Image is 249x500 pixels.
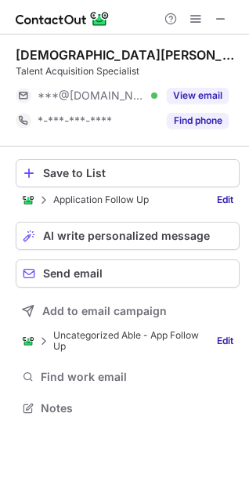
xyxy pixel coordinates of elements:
[22,194,34,206] img: ContactOut
[16,64,240,78] div: Talent Acquisition Specialist
[22,335,34,347] img: ContactOut
[41,370,233,384] span: Find work email
[16,297,240,325] button: Add to email campaign
[16,9,110,28] img: ContactOut v5.3.10
[16,47,240,63] div: [DEMOGRAPHIC_DATA][PERSON_NAME]
[43,167,233,179] div: Save to List
[41,401,233,415] span: Notes
[16,259,240,288] button: Send email
[43,267,103,280] span: Send email
[16,366,240,388] button: Find work email
[22,330,202,352] div: Uncategorized Able - App Follow Up
[167,113,229,129] button: Reveal Button
[167,88,229,103] button: Reveal Button
[16,159,240,187] button: Save to List
[16,222,240,250] button: AI write personalized message
[16,397,240,419] button: Notes
[211,333,240,349] a: Edit
[211,192,240,208] a: Edit
[43,230,210,242] span: AI write personalized message
[38,89,146,103] span: ***@[DOMAIN_NAME]
[42,305,167,317] span: Add to email campaign
[53,194,149,205] p: Application Follow Up
[53,330,202,352] p: Uncategorized Able - App Follow Up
